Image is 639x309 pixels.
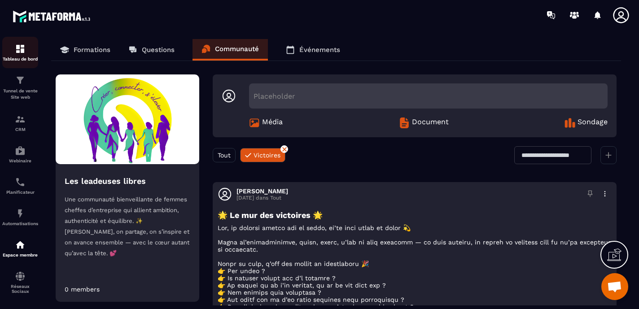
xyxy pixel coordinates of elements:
a: social-networksocial-networkRéseaux Sociaux [2,264,38,300]
h3: 🌟 Le mur des victoires 🌟 [218,210,612,220]
a: formationformationTunnel de vente Site web [2,68,38,107]
a: automationsautomationsEspace membre [2,233,38,264]
a: automationsautomationsAutomatisations [2,201,38,233]
div: 0 members [65,286,100,293]
span: Média [262,118,283,128]
a: automationsautomationsWebinaire [2,139,38,170]
p: Questions [142,46,175,54]
img: formation [15,44,26,54]
p: Événements [299,46,340,54]
p: Planificateur [2,190,38,195]
img: formation [15,114,26,125]
img: Community background [56,74,199,164]
a: Formations [51,39,119,61]
img: formation [15,75,26,86]
div: Placeholder [249,83,608,109]
span: Victoires [254,152,280,159]
p: Communauté [215,45,259,53]
h3: [PERSON_NAME] [236,187,288,195]
a: Questions [119,39,184,61]
p: Espace membre [2,252,38,257]
span: Tout [218,152,231,159]
span: Document [412,118,449,128]
img: automations [15,208,26,219]
a: formationformationTableau de bord [2,37,38,68]
div: Ouvrir le chat [601,273,628,300]
p: Tableau de bord [2,57,38,61]
p: [DATE] dans Tout [236,195,288,201]
a: formationformationCRM [2,107,38,139]
p: Une communauté bienveillante de femmes cheffes d’entreprise qui allient ambition, authenticité et... [65,194,190,259]
img: automations [15,145,26,156]
img: automations [15,239,26,250]
h4: Les leadeuses libres [65,175,190,187]
p: Formations [74,46,110,54]
p: Automatisations [2,221,38,226]
p: Réseaux Sociaux [2,284,38,294]
span: Sondage [578,118,608,128]
img: social-network [15,271,26,282]
p: Webinaire [2,158,38,163]
img: logo [13,8,93,25]
p: CRM [2,127,38,132]
a: Communauté [193,39,268,61]
a: schedulerschedulerPlanificateur [2,170,38,201]
p: Tunnel de vente Site web [2,88,38,100]
a: Événements [277,39,349,61]
img: scheduler [15,177,26,187]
